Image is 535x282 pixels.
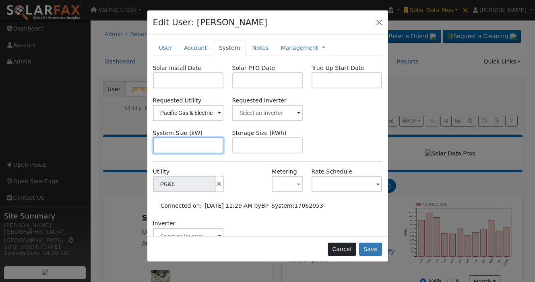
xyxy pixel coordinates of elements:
[153,105,224,121] input: Select a Utility
[153,96,224,105] label: Requested Utility
[203,200,270,211] td: [DATE] 11:29 AM by
[312,168,352,176] label: HETOUC
[261,202,269,209] span: Brad Pirtle
[153,16,268,29] h4: Edit User: [PERSON_NAME]
[213,41,246,55] a: System
[153,219,176,228] label: Inverter
[232,64,275,72] label: Solar PTO Date
[153,176,215,192] input: PG&E
[153,41,178,55] a: User
[281,44,318,52] a: Management
[328,243,356,256] button: Cancel
[153,64,202,72] label: Solar Install Date
[232,96,303,105] label: Requested Inverter
[153,228,224,244] input: Select an Inverter
[159,200,203,211] td: Connected on:
[246,41,275,55] a: Notes
[178,41,213,55] a: Account
[294,202,323,209] span: 17062053
[312,64,364,72] label: True-Up Start Date
[153,168,169,176] label: Utility
[270,200,325,211] td: System:
[359,243,382,256] button: Save
[272,168,297,176] label: Metering
[232,105,303,121] input: Select an Inverter
[232,129,287,137] label: Storage Size (kWh)
[153,129,202,137] label: System Size (kW)
[215,176,224,192] button: Disconnect Utility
